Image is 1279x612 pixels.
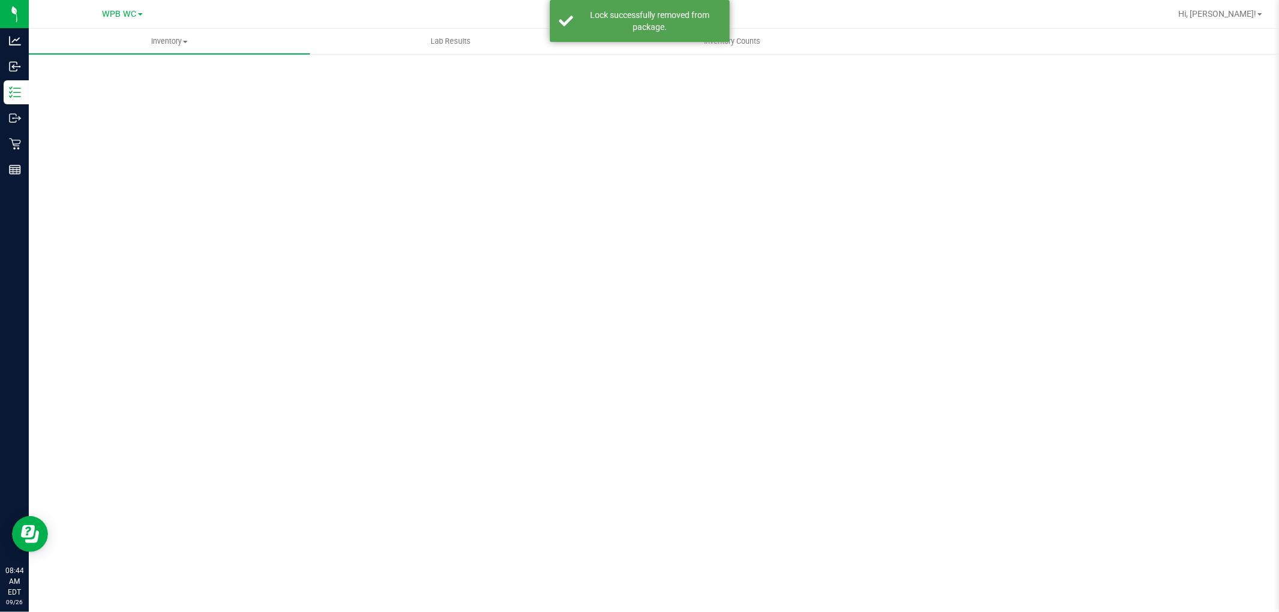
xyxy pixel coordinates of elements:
[688,36,777,47] span: Inventory Counts
[1178,9,1256,19] span: Hi, [PERSON_NAME]!
[9,112,21,124] inline-svg: Outbound
[29,36,310,47] span: Inventory
[9,61,21,73] inline-svg: Inbound
[591,29,872,54] a: Inventory Counts
[12,516,48,552] iframe: Resource center
[5,598,23,607] p: 09/26
[5,565,23,598] p: 08:44 AM EDT
[580,9,721,33] div: Lock successfully removed from package.
[29,29,310,54] a: Inventory
[9,86,21,98] inline-svg: Inventory
[310,29,591,54] a: Lab Results
[414,36,487,47] span: Lab Results
[9,138,21,150] inline-svg: Retail
[9,35,21,47] inline-svg: Analytics
[103,9,137,19] span: WPB WC
[9,164,21,176] inline-svg: Reports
